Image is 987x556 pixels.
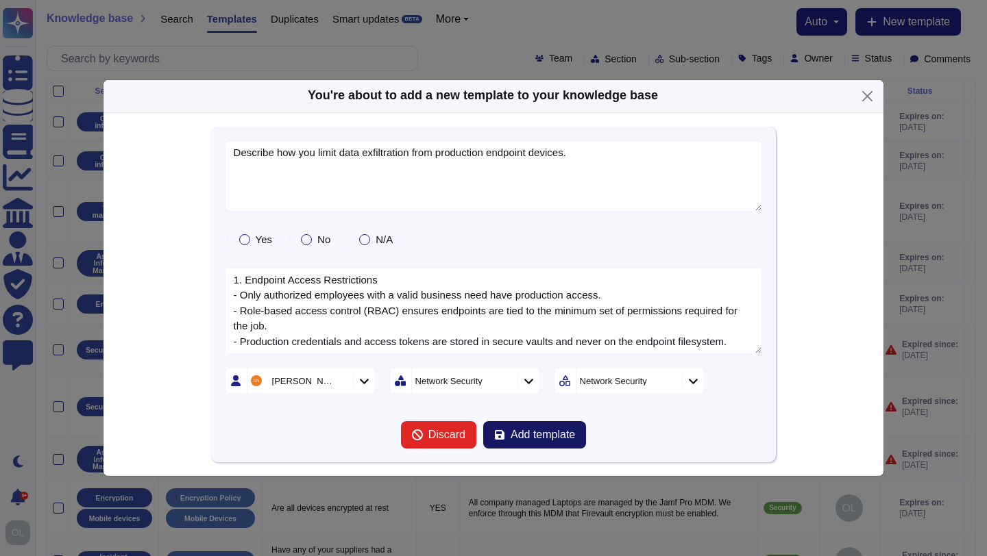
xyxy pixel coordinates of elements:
[256,233,272,245] span: Yes
[376,233,393,245] span: N/A
[580,377,647,386] div: Network Security
[308,88,658,102] b: You're about to add a new template to your knowledge base
[401,421,476,448] button: Discard
[483,421,586,448] button: Add template
[511,429,575,440] span: Add template
[415,377,483,386] div: Network Security
[225,140,763,212] textarea: Describe how you limit data exfiltration from production endpoint devices.
[857,86,878,107] button: Close
[428,429,465,440] span: Discard
[225,268,763,355] textarea: 1. Endpoint Access Restrictions - Only authorized employees with a valid business need have produ...
[272,377,336,386] div: [PERSON_NAME]
[317,233,330,245] span: No
[251,375,262,386] img: user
